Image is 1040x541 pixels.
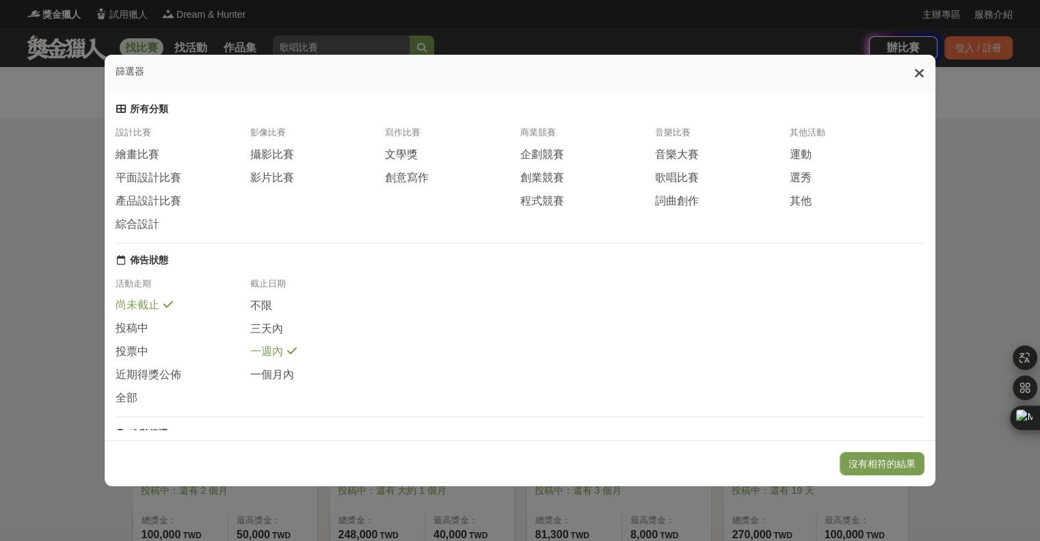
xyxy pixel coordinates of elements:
[655,194,699,209] span: 詞曲創作
[250,148,294,162] span: 攝影比賽
[250,127,385,147] div: 影像比賽
[840,452,924,475] button: 沒有相符的結果
[250,368,294,382] span: 一個月內
[116,368,181,382] span: 近期得獎公佈
[116,148,159,162] span: 繪畫比賽
[130,428,168,440] div: 進階篩選
[655,148,699,162] span: 音樂大賽
[116,66,144,77] span: 篩選器
[790,127,924,147] div: 其他活動
[250,278,385,298] div: 截止日期
[520,148,563,162] span: 企劃競賽
[130,254,168,267] div: 佈告狀態
[385,127,520,147] div: 寫作比賽
[116,194,181,209] span: 產品設計比賽
[250,322,283,337] span: 三天內
[790,148,812,162] span: 運動
[520,194,563,209] span: 程式競賽
[130,103,168,116] div: 所有分類
[520,127,654,147] div: 商業競賽
[655,171,699,185] span: 歌唱比賽
[116,298,159,313] span: 尚未截止
[116,391,137,406] span: 全部
[250,171,294,185] span: 影片比賽
[250,345,283,359] span: 一週內
[520,171,563,185] span: 創業競賽
[116,278,250,298] div: 活動走期
[250,299,272,313] span: 不限
[116,345,148,359] span: 投票中
[385,171,429,185] span: 創意寫作
[116,171,181,185] span: 平面設計比賽
[790,171,812,185] span: 選秀
[116,217,159,232] span: 綜合設計
[116,127,250,147] div: 設計比賽
[116,321,148,336] span: 投稿中
[790,194,812,209] span: 其他
[655,127,790,147] div: 音樂比賽
[385,148,418,162] span: 文學獎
